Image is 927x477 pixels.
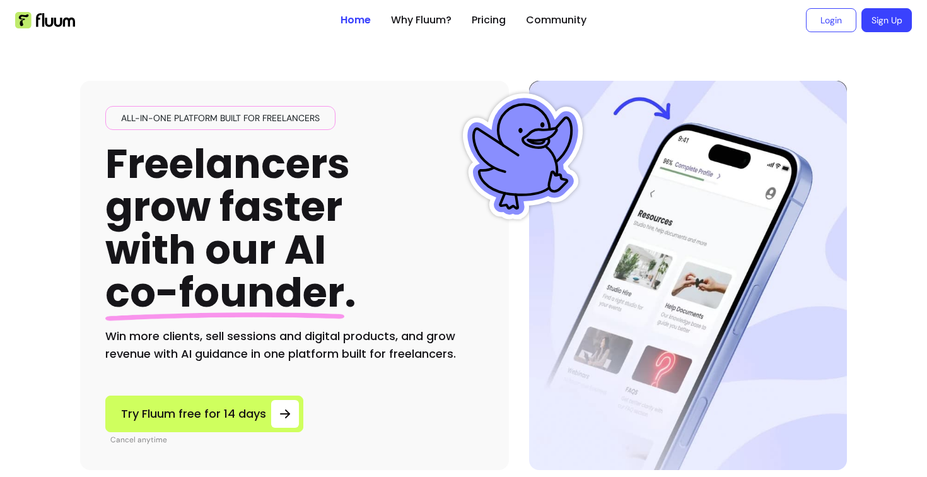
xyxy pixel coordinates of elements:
[15,12,75,28] img: Fluum Logo
[529,81,847,470] img: Hero
[121,405,266,423] span: Try Fluum free for 14 days
[391,13,452,28] a: Why Fluum?
[105,264,344,321] span: co-founder
[105,396,303,432] a: Try Fluum free for 14 days
[861,8,912,32] a: Sign Up
[105,143,356,315] h1: Freelancers grow faster with our AI .
[472,13,506,28] a: Pricing
[460,93,586,220] img: Fluum Duck sticker
[110,435,303,445] p: Cancel anytime
[116,112,325,124] span: All-in-one platform built for freelancers
[341,13,371,28] a: Home
[526,13,586,28] a: Community
[806,8,856,32] a: Login
[105,327,484,363] h2: Win more clients, sell sessions and digital products, and grow revenue with AI guidance in one pl...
